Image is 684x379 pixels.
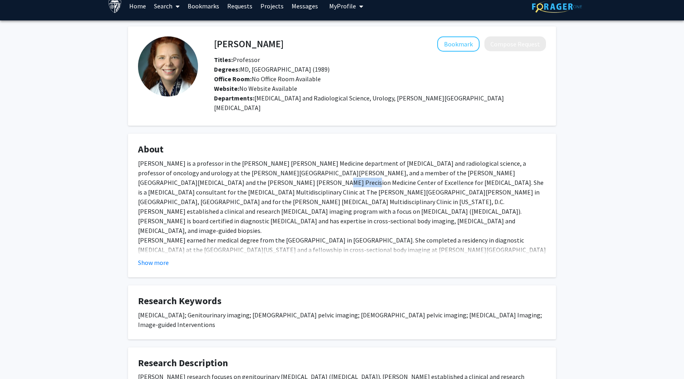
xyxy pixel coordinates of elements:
b: Degrees: [214,65,240,73]
b: Departments: [214,94,254,102]
b: Titles: [214,56,233,64]
span: [MEDICAL_DATA] and Radiological Science, Urology, [PERSON_NAME][GEOGRAPHIC_DATA][MEDICAL_DATA] [214,94,504,112]
img: ForagerOne Logo [532,0,582,13]
iframe: Chat [6,343,34,373]
div: [MEDICAL_DATA]; Genitourinary imaging; [DEMOGRAPHIC_DATA] pelvic imaging; [DEMOGRAPHIC_DATA] pelv... [138,310,546,329]
b: Office Room: [214,75,252,83]
h4: [PERSON_NAME] [214,36,284,51]
img: Profile Picture [138,36,198,96]
button: Add Katarzyna Macura to Bookmarks [437,36,480,52]
span: No Website Available [214,84,297,92]
h4: Research Keywords [138,295,546,307]
button: Show more [138,258,169,267]
h4: Research Description [138,357,546,369]
b: Website: [214,84,239,92]
h4: About [138,144,546,155]
button: Compose Request to Katarzyna Macura [484,36,546,51]
span: My Profile [329,2,356,10]
span: MD, [GEOGRAPHIC_DATA] (1989) [214,65,330,73]
span: No Office Room Available [214,75,321,83]
span: Professor [214,56,260,64]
